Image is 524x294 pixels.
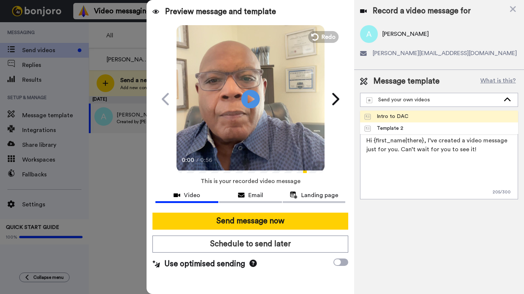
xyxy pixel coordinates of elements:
[164,258,245,270] span: Use optimised sending
[152,213,348,230] button: Send message now
[366,97,372,103] img: demo-template.svg
[184,191,200,200] span: Video
[373,76,440,87] span: Message template
[373,49,517,58] span: [PERSON_NAME][EMAIL_ADDRESS][DOMAIN_NAME]
[196,156,199,165] span: /
[200,156,213,165] span: 0:56
[248,191,263,200] span: Email
[478,76,518,87] button: What is this?
[365,126,371,132] img: Message-temps.svg
[360,133,518,199] textarea: Hi {first_name|there}, I’ve created a video message just for you. Can’t wait for you to see it!
[366,96,500,104] div: Send your own videos
[365,114,371,120] img: Message-temps.svg
[201,173,300,189] span: This is your recorded video message
[152,236,348,253] button: Schedule to send later
[301,191,338,200] span: Landing page
[365,125,403,132] div: Template 2
[365,113,409,120] div: Intro to DAC
[182,156,195,165] span: 0:00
